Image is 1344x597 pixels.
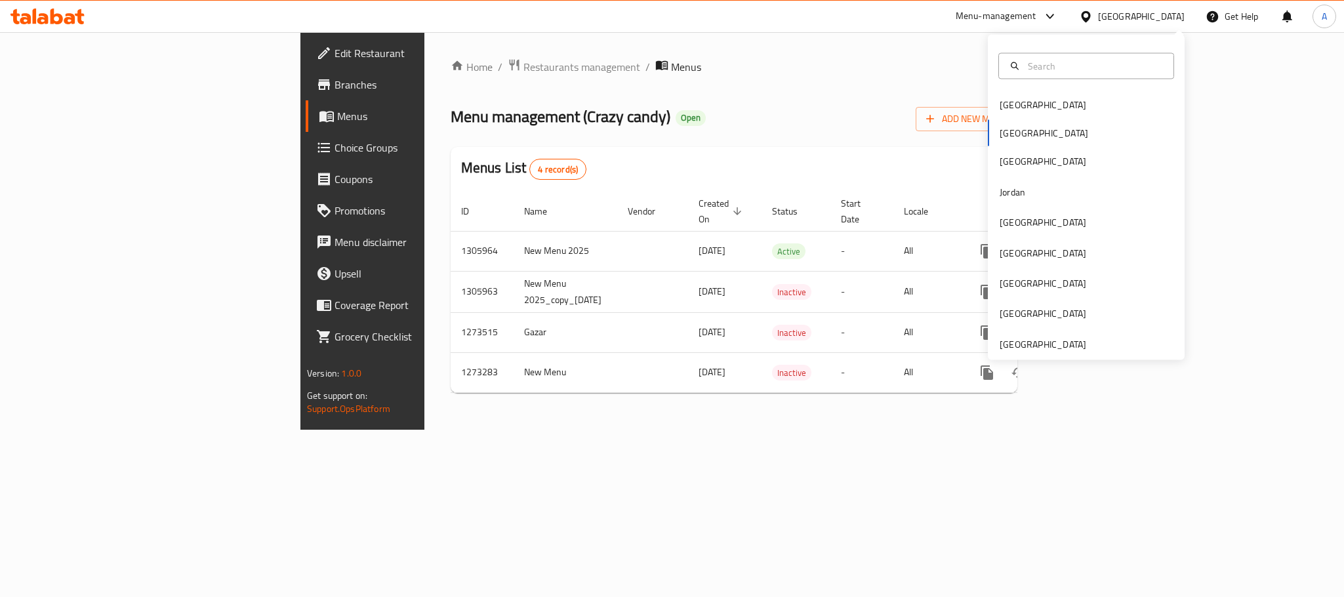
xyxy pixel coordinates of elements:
[335,140,514,155] span: Choice Groups
[1003,357,1034,388] button: Change Status
[335,329,514,344] span: Grocery Checklist
[306,163,525,195] a: Coupons
[893,352,961,392] td: All
[1000,184,1025,199] div: Jordan
[981,154,1012,185] div: Export file
[335,266,514,281] span: Upsell
[971,236,1003,267] button: more
[772,284,811,300] div: Inactive
[841,196,878,227] span: Start Date
[461,203,486,219] span: ID
[335,171,514,187] span: Coupons
[645,59,650,75] li: /
[961,192,1108,232] th: Actions
[451,58,1017,75] nav: breadcrumb
[699,242,725,259] span: [DATE]
[307,365,339,382] span: Version:
[671,59,701,75] span: Menus
[1000,215,1086,230] div: [GEOGRAPHIC_DATA]
[306,226,525,258] a: Menu disclaimer
[971,357,1003,388] button: more
[772,203,815,219] span: Status
[514,312,617,352] td: Gazar
[306,289,525,321] a: Coverage Report
[830,352,893,392] td: -
[514,231,617,271] td: New Menu 2025
[451,192,1108,393] table: enhanced table
[956,9,1036,24] div: Menu-management
[337,108,514,124] span: Menus
[514,271,617,312] td: New Menu 2025_copy_[DATE]
[1000,98,1086,112] div: [GEOGRAPHIC_DATA]
[772,244,805,259] span: Active
[1000,337,1086,351] div: [GEOGRAPHIC_DATA]
[772,285,811,300] span: Inactive
[530,163,586,176] span: 4 record(s)
[1023,58,1166,73] input: Search
[1000,276,1086,291] div: [GEOGRAPHIC_DATA]
[335,77,514,93] span: Branches
[699,323,725,340] span: [DATE]
[1000,306,1086,321] div: [GEOGRAPHIC_DATA]
[306,37,525,69] a: Edit Restaurant
[772,365,811,381] span: Inactive
[926,111,1007,127] span: Add New Menu
[893,312,961,352] td: All
[524,203,564,219] span: Name
[335,45,514,61] span: Edit Restaurant
[676,110,706,126] div: Open
[772,325,811,340] span: Inactive
[514,352,617,392] td: New Menu
[307,387,367,404] span: Get support on:
[306,100,525,132] a: Menus
[699,196,746,227] span: Created On
[916,107,1017,131] button: Add New Menu
[335,234,514,250] span: Menu disclaimer
[699,363,725,381] span: [DATE]
[1000,154,1086,169] div: [GEOGRAPHIC_DATA]
[971,276,1003,308] button: more
[676,112,706,123] span: Open
[699,283,725,300] span: [DATE]
[461,158,586,180] h2: Menus List
[508,58,640,75] a: Restaurants management
[893,231,961,271] td: All
[335,203,514,218] span: Promotions
[341,365,361,382] span: 1.0.0
[830,231,893,271] td: -
[971,317,1003,348] button: more
[772,243,805,259] div: Active
[1098,9,1185,24] div: [GEOGRAPHIC_DATA]
[904,203,945,219] span: Locale
[306,258,525,289] a: Upsell
[451,102,670,131] span: Menu management ( Crazy candy )
[830,271,893,312] td: -
[306,69,525,100] a: Branches
[1000,245,1086,260] div: [GEOGRAPHIC_DATA]
[628,203,672,219] span: Vendor
[523,59,640,75] span: Restaurants management
[893,271,961,312] td: All
[307,400,390,417] a: Support.OpsPlatform
[306,321,525,352] a: Grocery Checklist
[529,159,586,180] div: Total records count
[335,297,514,313] span: Coverage Report
[1322,9,1327,24] span: A
[306,195,525,226] a: Promotions
[830,312,893,352] td: -
[306,132,525,163] a: Choice Groups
